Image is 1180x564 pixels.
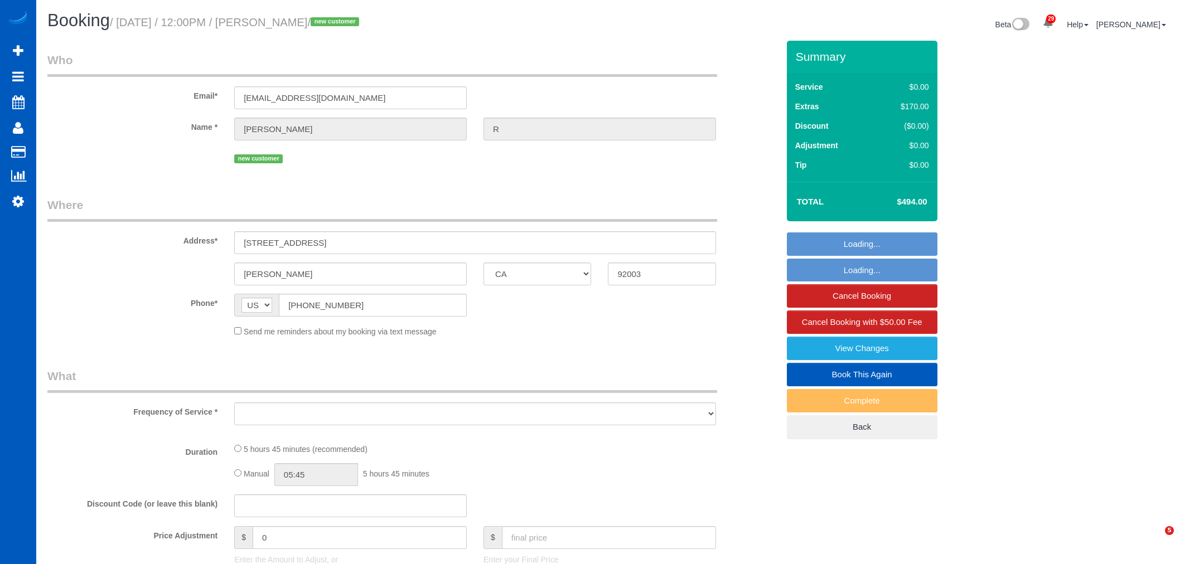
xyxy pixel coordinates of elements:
[877,81,929,93] div: $0.00
[1037,11,1059,36] a: 29
[1096,20,1166,29] a: [PERSON_NAME]
[863,197,927,207] h4: $494.00
[877,101,929,112] div: $170.00
[311,17,359,26] span: new customer
[787,363,937,386] a: Book This Again
[795,101,819,112] label: Extras
[795,140,838,151] label: Adjustment
[608,262,715,285] input: Zip Code*
[1142,526,1169,553] iframe: Intercom live chat
[1046,14,1056,23] span: 29
[234,262,467,285] input: City*
[796,50,932,63] h3: Summary
[363,469,429,478] span: 5 hours 45 minutes
[39,86,226,101] label: Email*
[110,16,362,28] small: / [DATE] / 12:00PM / [PERSON_NAME]
[234,154,283,163] span: new customer
[244,327,437,336] span: Send me reminders about my booking via text message
[483,526,502,549] span: $
[787,284,937,308] a: Cancel Booking
[39,294,226,309] label: Phone*
[47,52,717,77] legend: Who
[39,118,226,133] label: Name *
[244,469,269,478] span: Manual
[234,526,253,549] span: $
[483,118,716,140] input: Last Name*
[795,81,823,93] label: Service
[234,86,467,109] input: Email*
[787,415,937,439] a: Back
[502,526,716,549] input: final price
[39,402,226,417] label: Frequency of Service *
[1165,526,1174,535] span: 5
[47,368,717,393] legend: What
[244,445,367,454] span: 5 hours 45 minutes (recommended)
[877,140,929,151] div: $0.00
[39,443,226,458] label: Duration
[1067,20,1089,29] a: Help
[787,337,937,360] a: View Changes
[7,11,29,27] img: Automaid Logo
[787,310,937,334] a: Cancel Booking with $50.00 Fee
[1011,18,1029,32] img: New interface
[39,494,226,509] label: Discount Code (or leave this blank)
[877,120,929,132] div: ($0.00)
[797,197,824,206] strong: Total
[877,159,929,171] div: $0.00
[307,16,362,28] span: /
[795,159,807,171] label: Tip
[39,231,226,246] label: Address*
[802,317,922,327] span: Cancel Booking with $50.00 Fee
[39,526,226,541] label: Price Adjustment
[47,197,717,222] legend: Where
[795,120,829,132] label: Discount
[995,20,1030,29] a: Beta
[234,118,467,140] input: First Name*
[47,11,110,30] span: Booking
[279,294,467,317] input: Phone*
